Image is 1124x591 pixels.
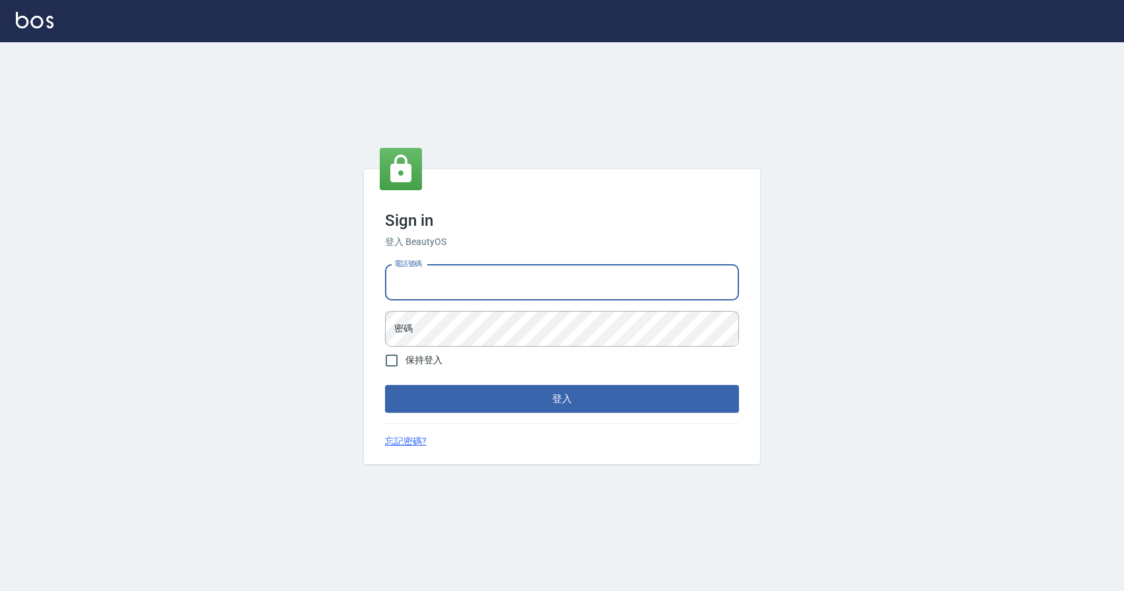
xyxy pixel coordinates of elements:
a: 忘記密碼? [385,435,427,448]
h6: 登入 BeautyOS [385,235,739,249]
button: 登入 [385,385,739,413]
h3: Sign in [385,211,739,230]
label: 電話號碼 [394,259,422,269]
img: Logo [16,12,53,28]
span: 保持登入 [405,353,442,367]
